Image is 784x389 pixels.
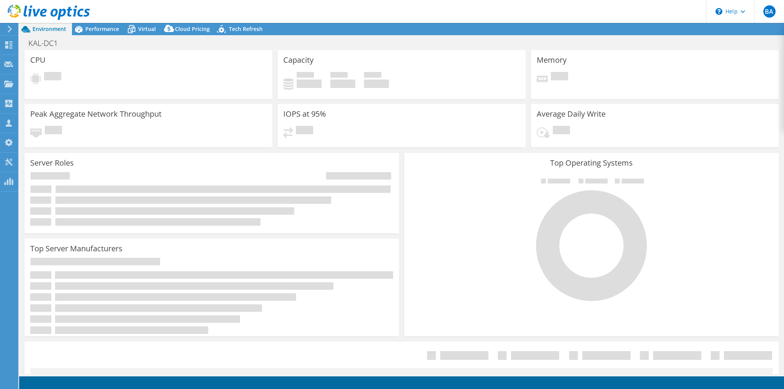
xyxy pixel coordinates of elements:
[33,25,66,33] span: Environment
[330,72,348,80] span: Free
[44,72,61,82] span: Pending
[175,25,210,33] span: Cloud Pricing
[296,126,313,136] span: Pending
[45,126,62,136] span: Pending
[25,39,70,47] h1: KAL-DC1
[410,159,773,167] h3: Top Operating Systems
[537,110,606,118] h3: Average Daily Write
[30,56,46,64] h3: CPU
[537,56,567,64] h3: Memory
[283,110,326,118] h3: IOPS at 95%
[553,126,570,136] span: Pending
[551,72,568,82] span: Pending
[138,25,156,33] span: Virtual
[297,80,322,88] h4: 0 GiB
[229,25,263,33] span: Tech Refresh
[30,110,162,118] h3: Peak Aggregate Network Throughput
[715,8,722,15] svg: \n
[283,56,314,64] h3: Capacity
[330,80,355,88] h4: 0 GiB
[85,25,119,33] span: Performance
[297,72,314,80] span: Used
[30,244,122,253] h3: Top Server Manufacturers
[364,72,381,80] span: Total
[30,159,74,167] h3: Server Roles
[763,5,776,18] span: BA
[364,80,389,88] h4: 0 GiB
